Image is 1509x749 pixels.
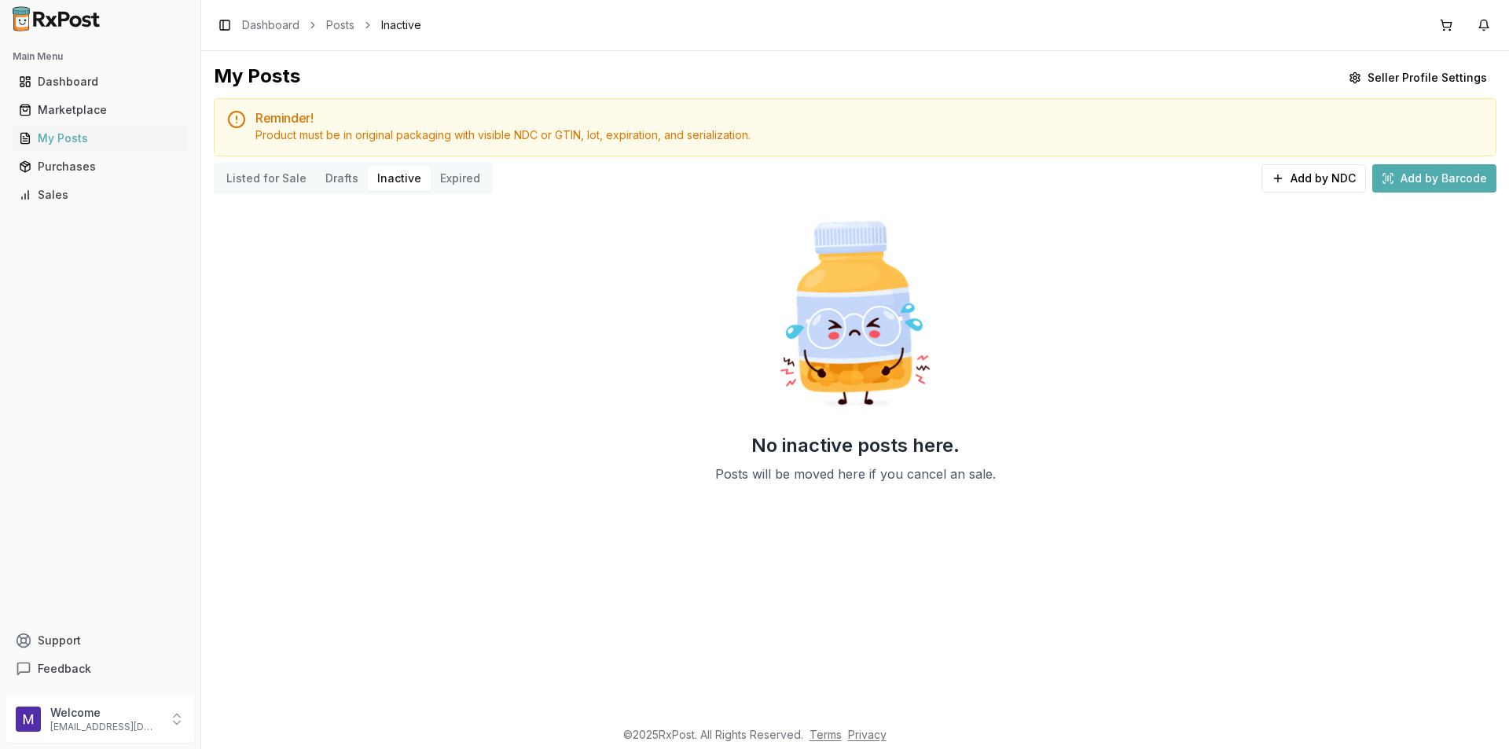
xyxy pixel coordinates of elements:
a: Terms [810,728,842,741]
a: Dashboard [242,17,299,33]
button: Add by Barcode [1372,164,1496,193]
button: Support [6,626,194,655]
div: Product must be in original packaging with visible NDC or GTIN, lot, expiration, and serialization. [255,127,1483,143]
button: Seller Profile Settings [1339,64,1496,92]
h2: No inactive posts here. [751,433,960,458]
button: Purchases [6,154,194,179]
a: Purchases [13,152,188,181]
a: Posts [326,17,354,33]
h2: Main Menu [13,50,188,63]
a: My Posts [13,124,188,152]
button: Feedback [6,655,194,683]
button: Marketplace [6,97,194,123]
div: Purchases [19,159,182,174]
div: Dashboard [19,74,182,90]
a: Privacy [848,728,887,741]
div: Sales [19,187,182,203]
span: Feedback [38,661,91,677]
a: Marketplace [13,96,188,124]
a: Sales [13,181,188,209]
p: Posts will be moved here if you cancel an sale. [715,464,996,483]
button: My Posts [6,126,194,151]
button: Drafts [316,166,368,191]
button: Dashboard [6,69,194,94]
button: Listed for Sale [217,166,316,191]
div: My Posts [214,64,300,92]
img: User avatar [16,707,41,732]
nav: breadcrumb [242,17,421,33]
p: [EMAIL_ADDRESS][DOMAIN_NAME] [50,721,160,733]
img: RxPost Logo [6,6,107,31]
p: Welcome [50,705,160,721]
button: Expired [431,166,490,191]
div: My Posts [19,130,182,146]
img: Sad Pill Bottle [754,213,956,414]
a: Dashboard [13,68,188,96]
span: Inactive [381,17,421,33]
h5: Reminder! [255,112,1483,124]
button: Add by NDC [1261,164,1366,193]
button: Sales [6,182,194,207]
div: Marketplace [19,102,182,118]
button: Inactive [368,166,431,191]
